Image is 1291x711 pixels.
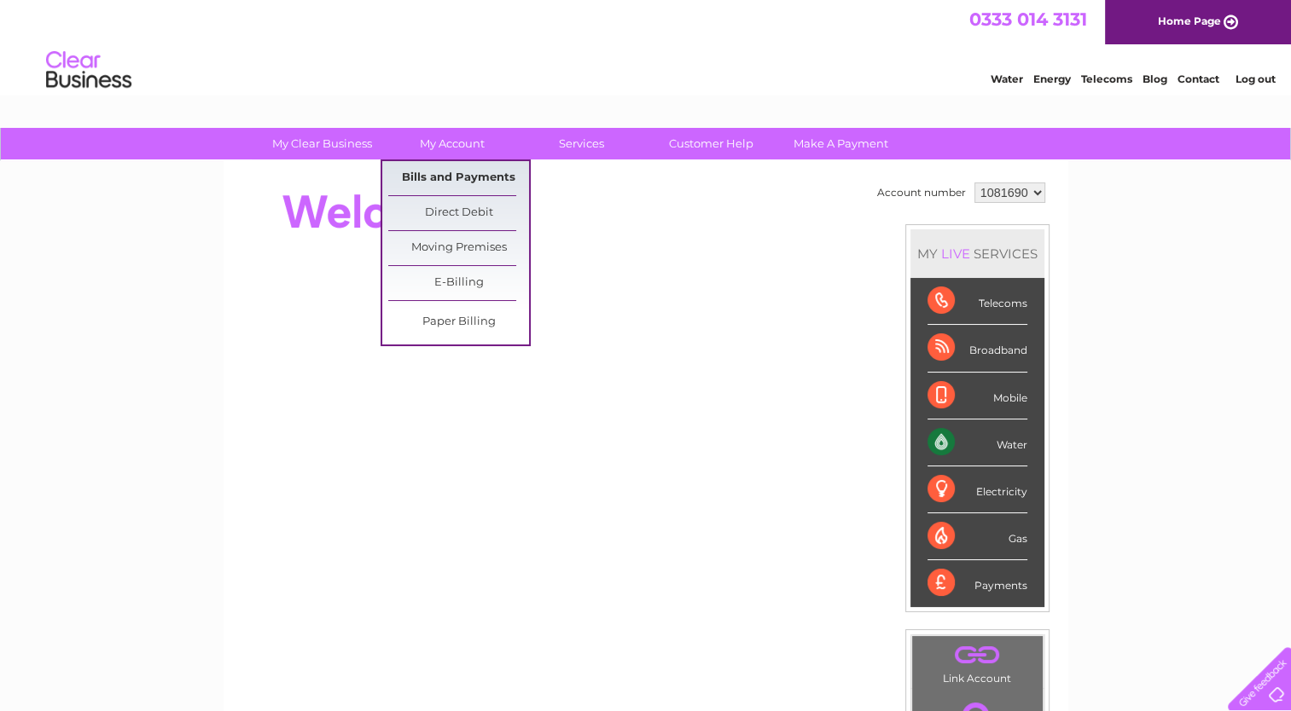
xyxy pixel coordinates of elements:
a: . [916,640,1038,670]
a: My Account [381,128,522,159]
a: Log out [1235,72,1275,85]
div: Telecoms [928,278,1027,325]
a: Contact [1178,72,1219,85]
div: Water [928,419,1027,466]
div: Mobile [928,373,1027,419]
div: Clear Business is a trading name of Verastar Limited (registered in [GEOGRAPHIC_DATA] No. 3667643... [243,9,1050,83]
div: Payments [928,560,1027,606]
a: Bills and Payments [388,161,529,195]
div: MY SERVICES [910,229,1044,278]
a: Telecoms [1081,72,1132,85]
a: My Clear Business [252,128,393,159]
a: Services [511,128,652,159]
img: logo.png [45,44,132,96]
div: Electricity [928,466,1027,513]
a: E-Billing [388,266,529,300]
a: Make A Payment [771,128,911,159]
div: Broadband [928,325,1027,372]
td: Link Account [911,635,1044,689]
a: Paper Billing [388,305,529,339]
td: Account number [873,178,970,207]
a: Direct Debit [388,196,529,230]
a: 0333 014 3131 [969,9,1087,30]
div: LIVE [938,246,974,262]
a: Blog [1143,72,1167,85]
a: Moving Premises [388,231,529,265]
a: Water [991,72,1023,85]
a: Energy [1033,72,1071,85]
div: Gas [928,513,1027,560]
a: Customer Help [641,128,782,159]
